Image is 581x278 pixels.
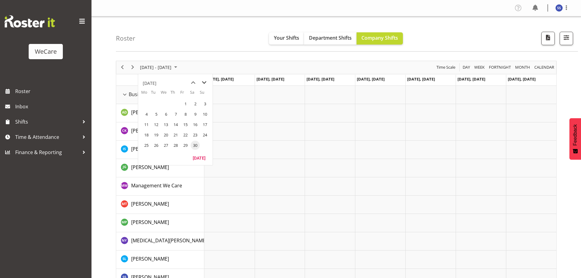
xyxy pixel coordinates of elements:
span: Monday, November 18, 2024 [142,130,151,139]
div: previous period [117,61,127,74]
a: Management We Care [131,182,182,189]
span: Friday, November 8, 2024 [181,110,190,119]
span: Day [462,63,471,71]
button: June 2024 [139,63,180,71]
span: Wednesday, November 6, 2024 [161,110,170,119]
span: [DATE], [DATE] [457,76,485,82]
span: Company Shifts [361,34,398,41]
span: Thursday, November 7, 2024 [171,110,180,119]
span: Your Shifts [274,34,299,41]
span: Department Shifts [309,34,352,41]
span: Sunday, November 10, 2024 [200,110,210,119]
span: Thursday, November 21, 2024 [171,130,180,139]
span: Sunday, November 24, 2024 [200,130,210,139]
span: Sunday, November 17, 2024 [200,120,210,129]
span: [PERSON_NAME] [131,219,169,226]
td: Business Support Office resource [116,86,204,104]
span: Feedback [572,124,578,146]
span: [DATE], [DATE] [307,76,334,82]
span: Tuesday, November 5, 2024 [152,110,161,119]
span: Tuesday, November 12, 2024 [152,120,161,129]
span: Friday, November 22, 2024 [181,130,190,139]
span: [DATE], [DATE] [256,76,284,82]
span: Monday, November 11, 2024 [142,120,151,129]
span: [DATE], [DATE] [206,76,234,82]
button: Time Scale [436,63,457,71]
th: We [161,89,170,99]
button: Company Shifts [357,32,403,45]
span: Monday, November 4, 2024 [142,110,151,119]
td: Millie Pumphrey resource [116,214,204,232]
td: Sarah Lamont resource [116,251,204,269]
span: Inbox [15,102,88,111]
button: Department Shifts [304,32,357,45]
div: title [143,77,156,89]
span: Friday, November 29, 2024 [181,141,190,150]
button: Download a PDF of the roster according to the set date range. [541,32,555,45]
span: Tuesday, November 26, 2024 [152,141,161,150]
a: [PERSON_NAME] [131,218,169,226]
div: WeCare [35,47,57,56]
button: Today [189,153,210,162]
span: Thursday, November 28, 2024 [171,141,180,150]
span: Saturday, November 16, 2024 [191,120,200,129]
button: Month [533,63,555,71]
span: Shifts [15,117,79,126]
span: Business Support Office [129,91,184,98]
button: Next [129,63,137,71]
button: Timeline Day [462,63,471,71]
a: [PERSON_NAME] [131,109,169,116]
span: [PERSON_NAME] [131,164,169,171]
span: Time & Attendance [15,132,79,142]
th: Tu [151,89,161,99]
span: Wednesday, November 13, 2024 [161,120,170,129]
button: Feedback - Show survey [569,118,581,160]
span: Thursday, November 14, 2024 [171,120,180,129]
span: Saturday, November 30, 2024 [191,141,200,150]
span: Sunday, November 3, 2024 [200,99,210,108]
button: next month [199,77,210,88]
th: Th [170,89,180,99]
button: Filter Shifts [560,32,573,45]
a: [PERSON_NAME] [131,255,169,262]
button: Your Shifts [269,32,304,45]
span: Week [474,63,485,71]
span: [DATE] - [DATE] [139,63,172,71]
span: Month [515,63,531,71]
span: Tuesday, November 19, 2024 [152,130,161,139]
td: Isabel Simcox resource [116,141,204,159]
td: Chloe Kim resource [116,122,204,141]
span: Wednesday, November 27, 2024 [161,141,170,150]
button: Fortnight [488,63,512,71]
a: [PERSON_NAME] [131,200,169,208]
a: [PERSON_NAME] [131,145,169,153]
a: [PERSON_NAME] [131,164,169,171]
span: Monday, November 25, 2024 [142,141,151,150]
span: Fortnight [488,63,511,71]
td: Saturday, November 30, 2024 [190,140,200,150]
a: [MEDICAL_DATA][PERSON_NAME] [131,237,207,244]
button: Previous [118,63,127,71]
span: Time Scale [436,63,456,71]
img: savita-savita11083.jpg [555,4,563,12]
button: previous month [188,77,199,88]
span: Friday, November 15, 2024 [181,120,190,129]
a: [PERSON_NAME] [131,127,169,134]
td: Michelle Thomas resource [116,196,204,214]
div: June 24 - 30, 2024 [138,61,181,74]
span: Friday, November 1, 2024 [181,99,190,108]
th: Sa [190,89,200,99]
td: Nikita Yates resource [116,232,204,251]
button: Timeline Week [473,63,486,71]
h4: Roster [116,35,135,42]
img: Rosterit website logo [5,15,55,27]
span: Saturday, November 9, 2024 [191,110,200,119]
th: Mo [141,89,151,99]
